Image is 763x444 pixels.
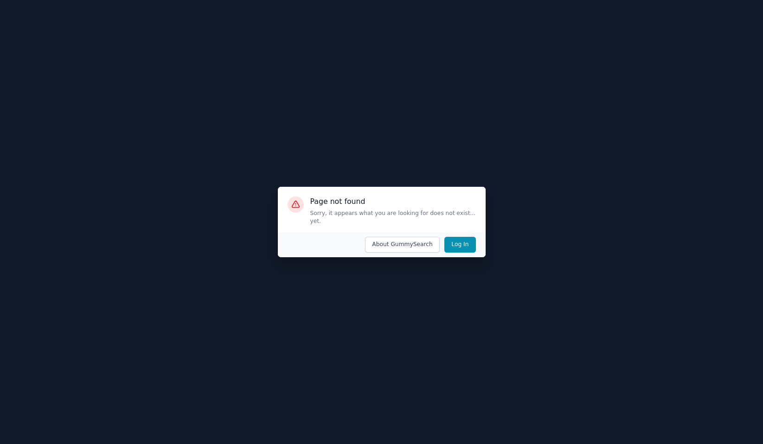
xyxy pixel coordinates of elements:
[444,237,475,253] button: Log In
[310,209,476,226] p: Sorry, it appears what you are looking for does not exist... yet.
[360,237,440,253] a: About GummySearch
[365,237,440,253] button: About GummySearch
[310,197,476,206] h3: Page not found
[440,237,476,253] a: Log In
